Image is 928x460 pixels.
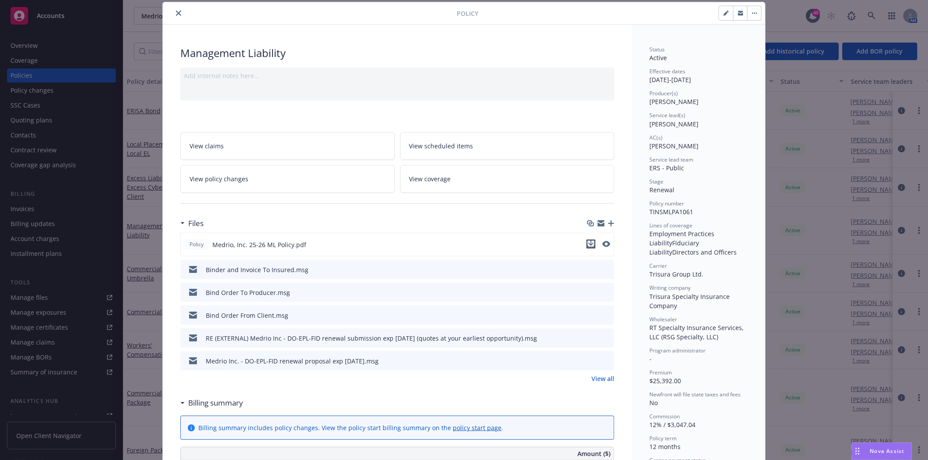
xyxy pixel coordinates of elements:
button: download file [589,265,596,274]
span: Directors and Officers [672,248,737,256]
div: Binder and Invoice To Insured.msg [206,265,308,274]
span: Premium [649,369,672,376]
a: View coverage [400,165,615,193]
span: [PERSON_NAME] [649,142,699,150]
span: Wholesaler [649,316,677,323]
a: View scheduled items [400,132,615,160]
span: Status [649,46,665,53]
a: View policy changes [180,165,395,193]
button: download file [589,334,596,343]
a: policy start page [453,424,502,432]
button: preview file [603,265,611,274]
div: Bind Order To Producer.msg [206,288,290,297]
span: Writing company [649,284,691,291]
span: RT Specialty Insurance Services, LLC (RSG Specialty, LLC) [649,323,745,341]
button: close [173,8,184,18]
button: download file [587,240,595,250]
span: Policy term [649,435,677,442]
span: Service lead(s) [649,111,685,119]
span: Medrio, Inc. 25-26 ML Policy.pdf [212,240,306,249]
a: View claims [180,132,395,160]
div: [DATE] - [DATE] [649,68,748,84]
span: Policy [188,241,205,248]
button: preview file [603,288,611,297]
button: preview file [603,356,611,366]
span: AC(s) [649,134,663,141]
div: RE (EXTERNAL) Medrio Inc - DO-EPL-FID renewal submission exp [DATE] (quotes at your earliest oppo... [206,334,537,343]
a: View all [591,374,614,383]
span: Policy [457,9,478,18]
button: download file [589,311,596,320]
span: Employment Practices Liability [649,230,716,247]
div: Medrio Inc. - DO-EPL-FID renewal proposal exp [DATE].msg [206,356,379,366]
span: No [649,399,658,407]
button: preview file [602,241,610,247]
button: download file [587,240,595,248]
span: Service lead team [649,156,693,163]
div: Billing summary includes policy changes. View the policy start billing summary on the . [198,423,503,432]
span: Program administrator [649,347,706,354]
div: Billing summary [180,397,243,409]
span: Newfront will file state taxes and fees [649,391,741,398]
span: Trisura Group Ltd. [649,270,703,278]
h3: Billing summary [188,397,243,409]
span: Stage [649,178,663,185]
span: Amount ($) [577,449,610,458]
span: 12% / $3,047.04 [649,420,695,429]
span: 12 months [649,442,681,451]
span: Lines of coverage [649,222,692,229]
span: TINSMLPA1061 [649,208,693,216]
span: - [649,355,652,363]
div: Management Liability [180,46,614,61]
button: preview file [603,334,611,343]
span: Nova Assist [870,447,905,455]
span: [PERSON_NAME] [649,120,699,128]
span: Carrier [649,262,667,270]
span: Fiduciary Liability [649,239,701,256]
span: Producer(s) [649,90,678,97]
button: preview file [603,311,611,320]
div: Bind Order From Client.msg [206,311,288,320]
span: ERS - Public [649,164,684,172]
span: Trisura Specialty Insurance Company [649,292,731,310]
span: View coverage [409,174,451,183]
span: [PERSON_NAME] [649,97,699,106]
button: preview file [602,240,610,250]
span: Policy number [649,200,684,207]
span: Commission [649,413,680,420]
span: Renewal [649,186,674,194]
div: Add internal notes here... [184,71,611,80]
h3: Files [188,218,204,229]
span: View claims [190,141,224,151]
button: download file [589,288,596,297]
button: Nova Assist [852,442,912,460]
button: download file [589,356,596,366]
span: Effective dates [649,68,685,75]
span: $25,392.00 [649,377,681,385]
span: Active [649,54,667,62]
div: Files [180,218,204,229]
div: Drag to move [852,443,863,460]
span: View policy changes [190,174,248,183]
span: View scheduled items [409,141,473,151]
